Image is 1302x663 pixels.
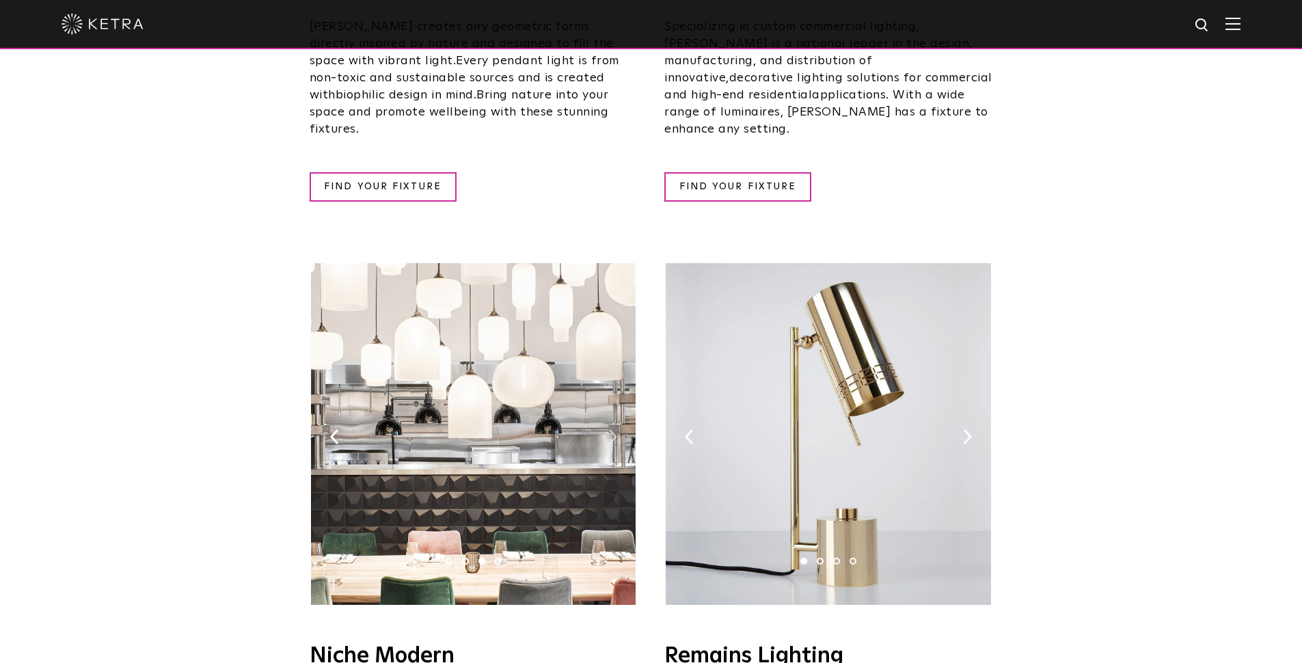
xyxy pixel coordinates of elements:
p: biophilic design in mind. [310,18,638,138]
img: cantablelightketrareadyremainslightingco%5B63%5D-1.jpg [666,263,990,605]
a: FIND YOUR FIXTURE [664,172,811,202]
span: is a national leader in the design, manufacturing, and distribution of innovative, [664,38,973,84]
img: Niche-Oplaline-Table-At-Crate-1400.jpg [311,263,636,605]
a: FIND YOUR FIXTURE [310,172,457,202]
span: [PERSON_NAME] [664,38,768,50]
img: arrow-left-black.svg [330,429,339,444]
img: arrow-left-black.svg [685,429,694,444]
span: Every pendant light is from non-toxic and sustainable sources and is created with [310,55,619,101]
img: arrow-right-black.svg [963,429,972,444]
span: applications. With a wide range of luminaires, [PERSON_NAME] has a fixture to enhance any setting. [664,89,988,135]
span: Bring nature into your space and promote wellbeing with these stunning fixtures. [310,89,609,135]
img: ketra-logo-2019-white [62,14,144,34]
span: [PERSON_NAME] creates airy geometric forms directly inspired by nature and designed to fill the s... [310,21,614,67]
span: decorative lighting solutions for commercial and high-end residential [664,72,992,101]
img: search icon [1194,17,1211,34]
img: arrow-right-black.svg [608,429,617,444]
img: Hamburger%20Nav.svg [1225,17,1240,30]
